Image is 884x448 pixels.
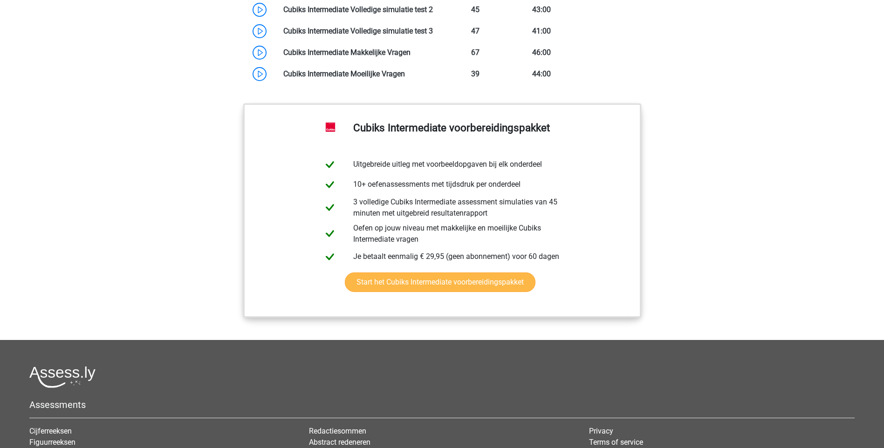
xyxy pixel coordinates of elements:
[276,26,442,37] div: Cubiks Intermediate Volledige simulatie test 3
[276,4,442,15] div: Cubiks Intermediate Volledige simulatie test 2
[29,438,75,447] a: Figuurreeksen
[276,68,442,80] div: Cubiks Intermediate Moeilijke Vragen
[589,438,643,447] a: Terms of service
[345,272,535,292] a: Start het Cubiks Intermediate voorbereidingspakket
[309,438,370,447] a: Abstract redeneren
[29,366,96,388] img: Assessly logo
[276,47,442,58] div: Cubiks Intermediate Makkelijke Vragen
[589,427,613,435] a: Privacy
[29,399,855,410] h5: Assessments
[29,427,72,435] a: Cijferreeksen
[309,427,366,435] a: Redactiesommen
